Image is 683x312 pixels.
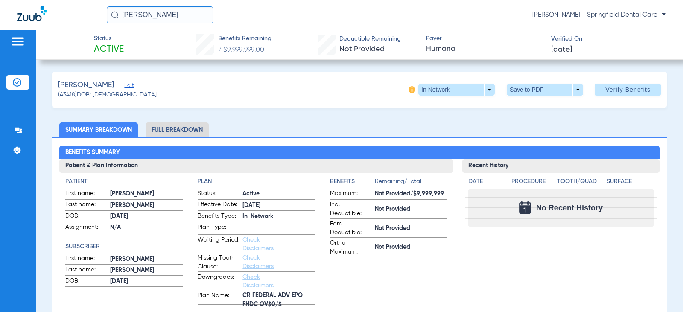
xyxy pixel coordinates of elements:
span: Missing Tooth Clause: [198,254,239,271]
app-breakdown-title: Procedure [511,177,554,189]
h2: Benefits Summary [59,146,659,160]
span: [PERSON_NAME] [110,266,183,275]
span: Maximum: [330,189,372,199]
span: Fam. Deductible: [330,219,372,237]
span: First name: [65,254,107,264]
span: Verified On [551,35,669,44]
span: [DATE] [242,201,315,210]
span: Plan Type: [198,223,239,234]
span: Ind. Deductible: [330,200,372,218]
img: hamburger-icon [11,36,25,47]
span: Effective Date: [198,200,239,210]
span: [PERSON_NAME] - Springfield Dental Care [532,11,666,19]
span: Active [242,190,315,198]
img: Search Icon [111,11,119,19]
span: Not Provided [375,243,447,252]
span: Not Provided [375,205,447,214]
li: Summary Breakdown [59,122,138,137]
h3: Patient & Plan Information [59,159,453,173]
span: Assignment: [65,223,107,233]
span: Status: [198,189,239,199]
span: First name: [65,189,107,199]
span: Edit [124,82,132,90]
h4: Subscriber [65,242,183,251]
span: [PERSON_NAME] [110,190,183,198]
a: Check Disclaimers [242,237,274,251]
span: Plan Name: [198,291,239,305]
span: Waiting Period: [198,236,239,253]
img: Zuub Logo [17,6,47,21]
app-breakdown-title: Tooth/Quad [557,177,604,189]
span: [DATE] [551,44,572,55]
span: CR FEDERAL ADV EPO FHDC OV$0/$ [242,295,315,304]
a: Check Disclaimers [242,255,274,269]
li: Full Breakdown [146,122,209,137]
button: In Network [418,84,495,96]
span: Status [94,34,124,43]
span: Payer [426,34,544,43]
img: Calendar [519,201,531,214]
span: Ortho Maximum: [330,239,372,257]
span: Verify Benefits [605,86,651,93]
span: No Recent History [536,204,603,212]
span: [PERSON_NAME] [58,80,114,90]
h4: Date [468,177,504,186]
span: Last name: [65,200,107,210]
span: DOB: [65,212,107,222]
span: Not Provided [375,224,447,233]
span: [DATE] [110,277,183,286]
button: Save to PDF [507,84,583,96]
span: [DATE] [110,212,183,221]
span: DOB: [65,277,107,287]
span: In-Network [242,212,315,221]
a: Check Disclaimers [242,274,274,289]
span: / $9,999,999.00 [218,47,264,53]
span: Active [94,44,124,55]
span: Not Provided [339,45,385,53]
span: [PERSON_NAME] [110,255,183,264]
h4: Surface [607,177,653,186]
h4: Patient [65,177,183,186]
span: [PERSON_NAME] [110,201,183,210]
button: Verify Benefits [595,84,661,96]
span: Deductible Remaining [339,35,401,44]
span: Humana [426,44,544,54]
span: Remaining/Total [375,177,447,189]
span: Last name: [65,265,107,276]
span: Benefits Remaining [218,34,271,43]
h4: Benefits [330,177,375,186]
h4: Procedure [511,177,554,186]
img: info-icon [409,86,415,93]
app-breakdown-title: Benefits [330,177,375,189]
span: Downgrades: [198,273,239,290]
span: N/A [110,223,183,232]
app-breakdown-title: Surface [607,177,653,189]
app-breakdown-title: Date [468,177,504,189]
input: Search for patients [107,6,213,23]
span: (43418) DOB: [DEMOGRAPHIC_DATA] [58,90,157,99]
span: Not Provided/$9,999,999 [375,190,447,198]
h4: Plan [198,177,315,186]
span: Benefits Type: [198,212,239,222]
h4: Tooth/Quad [557,177,604,186]
h3: Recent History [462,159,659,173]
